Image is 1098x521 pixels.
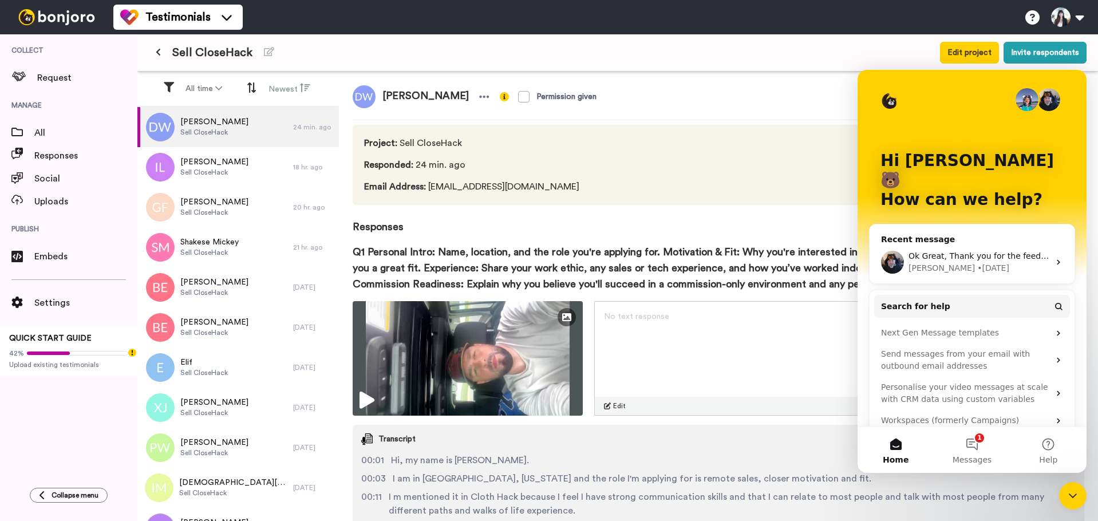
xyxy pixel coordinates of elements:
[180,236,239,248] span: Shakese Mickey
[180,196,248,208] span: [PERSON_NAME]
[180,248,239,257] span: Sell CloseHack
[17,307,212,340] div: Personalise your video messages at scale with CRM data using custom variables
[146,113,175,141] img: dw.png
[604,313,669,321] span: No text response
[146,353,175,382] img: e.png
[180,128,248,137] span: Sell CloseHack
[180,357,228,368] span: Elif
[940,42,999,64] button: Edit project
[389,490,1076,518] span: I m mentioned it in Cloth Hack because I feel I have strong communication skills and that I can r...
[293,163,333,172] div: 18 hr. ago
[137,267,339,307] a: [PERSON_NAME]Sell CloseHack[DATE]
[146,393,175,422] img: xj.png
[180,208,248,217] span: Sell CloseHack
[293,123,333,132] div: 24 min. ago
[23,345,192,357] div: Workspaces (formerly Campaigns)
[179,477,287,488] span: [DEMOGRAPHIC_DATA][PERSON_NAME]
[127,348,137,358] div: Tooltip anchor
[353,85,376,108] img: dw.png
[146,153,175,181] img: il.png
[137,227,339,267] a: Shakese MickeySell CloseHack21 hr. ago
[52,491,98,500] span: Collapse menu
[361,472,386,486] span: 00:03
[180,156,248,168] span: [PERSON_NAME]
[23,278,192,302] div: Send messages from your email with outbound email addresses
[34,172,137,185] span: Social
[180,288,248,297] span: Sell CloseHack
[137,468,339,508] a: [DEMOGRAPHIC_DATA][PERSON_NAME]Sell CloseHack[DATE]
[361,490,382,518] span: 00:11
[293,323,333,332] div: [DATE]
[180,397,248,408] span: [PERSON_NAME]
[9,360,128,369] span: Upload existing testimonials
[364,136,583,150] span: Sell CloseHack
[179,78,229,99] button: All time
[120,8,139,26] img: tm-color.svg
[293,203,333,212] div: 20 hr. ago
[34,250,137,263] span: Embeds
[37,71,137,85] span: Request
[361,453,384,467] span: 00:01
[181,386,200,394] span: Help
[34,149,137,163] span: Responses
[353,244,1075,292] span: Q1 Personal Intro: Name, location, and the role you're applying for. Motivation & Fit: Why you're...
[364,139,397,148] span: Project :
[146,193,175,222] img: gf.png
[14,9,100,25] img: bj-logo-header-white.svg
[137,147,339,187] a: [PERSON_NAME]Sell CloseHack18 hr. ago
[34,126,137,140] span: All
[137,348,339,388] a: ElifSell CloseHack[DATE]
[180,277,248,288] span: [PERSON_NAME]
[364,160,413,169] span: Responded :
[364,182,426,191] span: Email Address :
[17,225,212,248] button: Search for help
[293,443,333,452] div: [DATE]
[76,357,152,403] button: Messages
[361,433,373,445] img: transcript.svg
[172,45,252,61] span: Sell CloseHack
[137,307,339,348] a: [PERSON_NAME]Sell CloseHack[DATE]
[293,403,333,412] div: [DATE]
[364,180,583,194] span: [EMAIL_ADDRESS][DOMAIN_NAME]
[34,195,137,208] span: Uploads
[9,334,92,342] span: QUICK START GUIDE
[180,317,248,328] span: [PERSON_NAME]
[17,274,212,307] div: Send messages from your email with outbound email addresses
[137,388,339,428] a: [PERSON_NAME]Sell CloseHack[DATE]
[1059,482,1087,510] iframe: Intercom live chat
[137,107,339,147] a: [PERSON_NAME]Sell CloseHack24 min. ago
[17,252,212,274] div: Next Gen Message templates
[179,488,287,498] span: Sell CloseHack
[613,401,626,411] span: Edit
[9,349,24,358] span: 42%
[293,243,333,252] div: 21 hr. ago
[146,433,175,462] img: pw.png
[23,231,93,243] span: Search for help
[180,368,228,377] span: Sell CloseHack
[376,85,476,108] span: [PERSON_NAME]
[858,70,1087,473] iframe: Intercom live chat
[353,301,583,416] img: ce2b4e8a-fad5-4db6-af1c-8ec3b6f5d5b9-thumbnail_full-1755027133.jpg
[378,433,416,445] span: Transcript
[30,488,108,503] button: Collapse menu
[95,386,135,394] span: Messages
[353,205,1084,235] span: Responses
[153,357,229,403] button: Help
[146,313,175,342] img: be.png
[120,192,152,204] div: • [DATE]
[180,328,248,337] span: Sell CloseHack
[1004,42,1087,64] button: Invite respondents
[137,428,339,468] a: [PERSON_NAME]Sell CloseHack[DATE]
[145,473,173,502] img: im.png
[51,181,469,191] span: Ok Great, Thank you for the feedback. I will follow up with the team and let you know when I hear...
[23,257,192,269] div: Next Gen Message templates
